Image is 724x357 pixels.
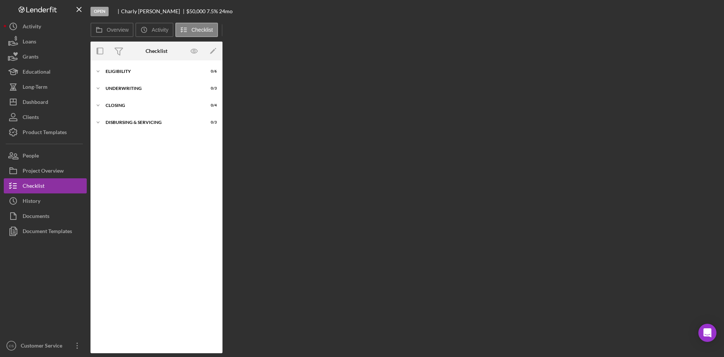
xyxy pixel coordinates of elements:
[4,338,87,353] button: CSCustomer Service
[207,8,218,14] div: 7.5 %
[106,69,198,74] div: Eligibility
[106,120,198,125] div: Disbursing & Servicing
[23,49,38,66] div: Grants
[23,178,44,195] div: Checklist
[23,110,39,127] div: Clients
[152,27,168,33] label: Activity
[23,19,41,36] div: Activity
[90,23,133,37] button: Overview
[186,8,206,14] span: $50,000
[4,64,87,79] button: Educational
[9,344,14,348] text: CS
[146,48,167,54] div: Checklist
[4,110,87,125] button: Clients
[23,94,48,111] div: Dashboard
[4,178,87,193] button: Checklist
[219,8,233,14] div: 24 mo
[203,103,217,108] div: 0 / 4
[90,7,109,16] div: Open
[121,8,186,14] div: Charly [PERSON_NAME]
[23,79,48,96] div: Long-Term
[23,64,51,81] div: Educational
[135,23,173,37] button: Activity
[23,209,49,226] div: Documents
[175,23,218,37] button: Checklist
[4,125,87,140] button: Product Templates
[23,193,40,210] div: History
[23,224,72,241] div: Document Templates
[4,19,87,34] button: Activity
[4,163,87,178] button: Project Overview
[4,94,87,110] button: Dashboard
[4,224,87,239] button: Document Templates
[23,163,64,180] div: Project Overview
[4,193,87,209] button: History
[4,209,87,224] button: Documents
[23,34,36,51] div: Loans
[4,49,87,64] button: Grants
[106,103,198,108] div: Closing
[4,34,87,49] button: Loans
[23,148,39,165] div: People
[23,125,67,142] div: Product Templates
[203,120,217,125] div: 0 / 3
[192,27,213,33] label: Checklist
[4,148,87,163] button: People
[19,338,68,355] div: Customer Service
[106,86,198,91] div: Underwriting
[698,324,716,342] div: Open Intercom Messenger
[203,86,217,91] div: 0 / 3
[4,79,87,94] button: Long-Term
[203,69,217,74] div: 0 / 6
[107,27,129,33] label: Overview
